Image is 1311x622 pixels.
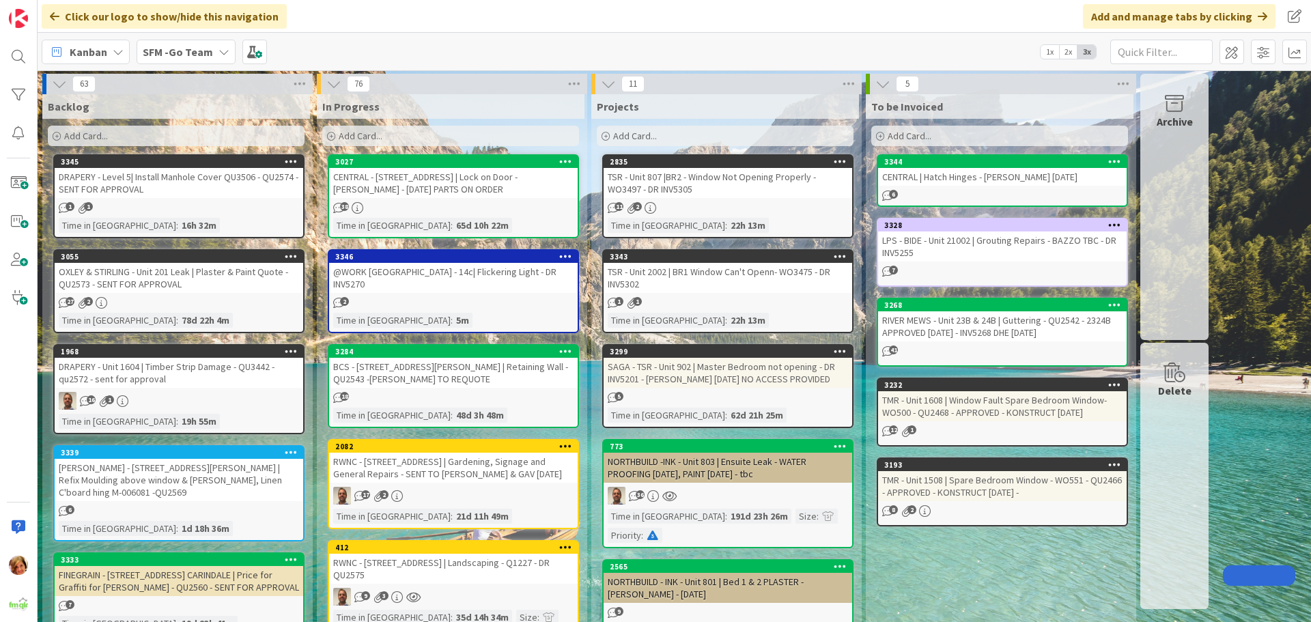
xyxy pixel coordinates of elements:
div: 5m [453,313,473,328]
div: 3344CENTRAL | Hatch Hinges - [PERSON_NAME] [DATE] [878,156,1127,186]
div: SD [55,392,303,410]
span: : [176,414,178,429]
div: 773 [604,440,852,453]
span: 2 [633,202,642,211]
div: 3284 [329,345,578,358]
span: 16 [87,395,96,404]
div: RWNC - [STREET_ADDRESS] | Landscaping - Q1227 - DR QU2575 [329,554,578,584]
span: : [725,509,727,524]
span: 9 [361,591,370,600]
div: CENTRAL | Hatch Hinges - [PERSON_NAME] [DATE] [878,168,1127,186]
div: 1968 [61,347,303,356]
span: Backlog [48,100,89,113]
span: : [176,521,178,536]
span: 6 [889,190,898,199]
div: 3055OXLEY & STIRLING - Unit 201 Leak | Plaster & Paint Quote - QU2573 - SENT FOR APPROVAL [55,251,303,293]
div: 65d 10h 22m [453,218,512,233]
div: 3193 [878,459,1127,471]
img: KD [9,556,28,575]
div: SAGA - TSR - Unit 902 | Master Bedroom not opening - DR INV5201 - [PERSON_NAME] [DATE] NO ACCESS ... [604,358,852,388]
div: 412 [335,543,578,552]
div: Archive [1157,113,1193,130]
div: 2565NORTHBUILD - INK - Unit 801 | Bed 1 & 2 PLASTER - [PERSON_NAME] - [DATE] [604,561,852,603]
div: 19h 55m [178,414,220,429]
div: 21d 11h 49m [453,509,512,524]
div: 3268 [884,300,1127,310]
div: 773 [610,442,852,451]
div: 3333FINEGRAIN - [STREET_ADDRESS] CARINDALE | Price for Graffiti for [PERSON_NAME] - QU2560 - SENT... [55,554,303,596]
div: 3343TSR - Unit 2002 | BR1 Window Can't Openn- WO3475 - DR INV5302 [604,251,852,293]
div: Size [795,509,817,524]
div: 3284BCS - [STREET_ADDRESS][PERSON_NAME] | Retaining Wall -QU2543 -[PERSON_NAME] TO REQUOTE [329,345,578,388]
div: FINEGRAIN - [STREET_ADDRESS] CARINDALE | Price for Graffiti for [PERSON_NAME] - QU2560 - SENT FOR... [55,566,303,596]
span: 2 [380,490,389,499]
div: DRAPERY - Level 5| Install Manhole Cover QU3506 - QU2574 - SENT FOR APPROVAL [55,168,303,198]
div: Time in [GEOGRAPHIC_DATA] [59,313,176,328]
div: RIVER MEWS - Unit 23B & 24B | Guttering - QU2542 - 2324B APPROVED [DATE] - INV5268 DHE [DATE] [878,311,1127,341]
div: 3345 [61,157,303,167]
div: 3328LPS - BIDE - Unit 21002 | Grouting Repairs - BAZZO TBC - DR INV5255 [878,219,1127,261]
div: Time in [GEOGRAPHIC_DATA] [608,408,725,423]
div: 62d 21h 25m [727,408,787,423]
div: Time in [GEOGRAPHIC_DATA] [59,521,176,536]
div: 3299 [604,345,852,358]
span: 11 [615,202,623,211]
div: 3299SAGA - TSR - Unit 902 | Master Bedroom not opening - DR INV5201 - [PERSON_NAME] [DATE] NO ACC... [604,345,852,388]
span: Projects [597,100,639,113]
span: 3x [1077,45,1096,59]
span: 2 [907,505,916,514]
span: : [176,218,178,233]
div: 412 [329,541,578,554]
div: 16h 32m [178,218,220,233]
span: 8 [889,505,898,514]
div: TMR - Unit 1608 | Window Fault Spare Bedroom Window- WO500 - QU2468 - APPROVED - KONSTRUCT [DATE] [878,391,1127,421]
div: 22h 13m [727,218,769,233]
div: SD [329,588,578,606]
span: Add Card... [888,130,931,142]
div: 3344 [884,157,1127,167]
span: 76 [347,76,370,92]
div: 2835 [610,157,852,167]
div: Time in [GEOGRAPHIC_DATA] [333,218,451,233]
span: 6 [66,505,74,514]
div: 22h 13m [727,313,769,328]
div: 3346@WORK [GEOGRAPHIC_DATA] - 14c| Flickering Light - DR INV5270 [329,251,578,293]
div: 2565 [610,562,852,571]
div: 48d 3h 48m [453,408,507,423]
span: 5 [615,392,623,401]
div: @WORK [GEOGRAPHIC_DATA] - 14c| Flickering Light - DR INV5270 [329,263,578,293]
span: 1 [66,202,74,211]
div: DRAPERY - Unit 1604 | Timber Strip Damage - QU3442 - qu2572 - sent for approval [55,358,303,388]
div: NORTHBUILD -INK - Unit 803 | Ensuite Leak - WATER PROOFING [DATE], PAINT [DATE] - tbc [604,453,852,483]
div: 3344 [878,156,1127,168]
div: 3345 [55,156,303,168]
div: Time in [GEOGRAPHIC_DATA] [59,414,176,429]
span: 2 [340,297,349,306]
b: SFM -Go Team [143,45,213,59]
span: : [817,509,819,524]
span: : [725,408,727,423]
div: 3333 [61,555,303,565]
div: RWNC - [STREET_ADDRESS] | Gardening, Signage and General Repairs - SENT TO [PERSON_NAME] & GAV [D... [329,453,578,483]
span: 36 [636,490,645,499]
div: SD [329,487,578,505]
span: 1 [907,425,916,434]
span: 63 [72,76,96,92]
div: 773NORTHBUILD -INK - Unit 803 | Ensuite Leak - WATER PROOFING [DATE], PAINT [DATE] - tbc [604,440,852,483]
div: 3328 [884,221,1127,230]
input: Quick Filter... [1110,40,1213,64]
span: Add Card... [613,130,657,142]
div: 3193TMR - Unit 1508 | Spare Bedroom Window - WO551 - QU2466 - APPROVED - KONSTRUCT [DATE] - [878,459,1127,501]
div: 2082RWNC - [STREET_ADDRESS] | Gardening, Signage and General Repairs - SENT TO [PERSON_NAME] & GA... [329,440,578,483]
img: SD [333,487,351,505]
div: 2565 [604,561,852,573]
span: Add Card... [64,130,108,142]
div: 3339[PERSON_NAME] - [STREET_ADDRESS][PERSON_NAME] | Refix Moulding above window & [PERSON_NAME], ... [55,447,303,501]
span: : [451,313,453,328]
div: NORTHBUILD - INK - Unit 801 | Bed 1 & 2 PLASTER - [PERSON_NAME] - [DATE] [604,573,852,603]
span: 18 [340,392,349,401]
div: 3193 [884,460,1127,470]
div: 3339 [61,448,303,457]
div: LPS - BIDE - Unit 21002 | Grouting Repairs - BAZZO TBC - DR INV5255 [878,231,1127,261]
img: avatar [9,594,28,613]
